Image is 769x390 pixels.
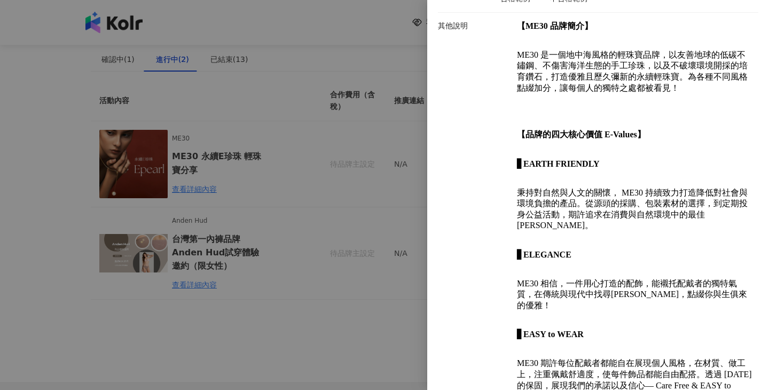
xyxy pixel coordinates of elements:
[517,130,646,139] strong: 【品牌的四大核心價值 E-Values】
[517,250,571,259] strong: ▋ELEGANCE
[517,21,593,30] strong: 【ME30 品牌簡介】
[517,50,748,92] span: ME30 是一個地中海風格的輕珠寶品牌，以友善地球的低碳不鏽鋼、不傷害海洋生態的手工珍珠，以及不破壞環境開採的培育鑽石，打造優雅且歷久彌新的永續輕珠寶。為各種不同風格點綴加分，讓每個人的獨特之處...
[517,188,748,230] span: 秉持對自然與人文的關懷， ME30 持續致力打造降低對社會與環境負擔的產品。從源頭的採購、包裝素材的選擇，到定期投身公益活動，期許追求在消費與自然環境中的最佳[PERSON_NAME]。
[517,279,747,310] span: ME30 相信，一件用心打造的配飾，能襯托配戴者的獨特氣質，在傳統與現代中找尋[PERSON_NAME]，點綴你與生俱來的優雅！
[517,330,584,339] strong: ▋EASY to WEAR
[438,21,486,32] p: 其他說明
[517,159,599,168] strong: ▋EARTH FRIENDLY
